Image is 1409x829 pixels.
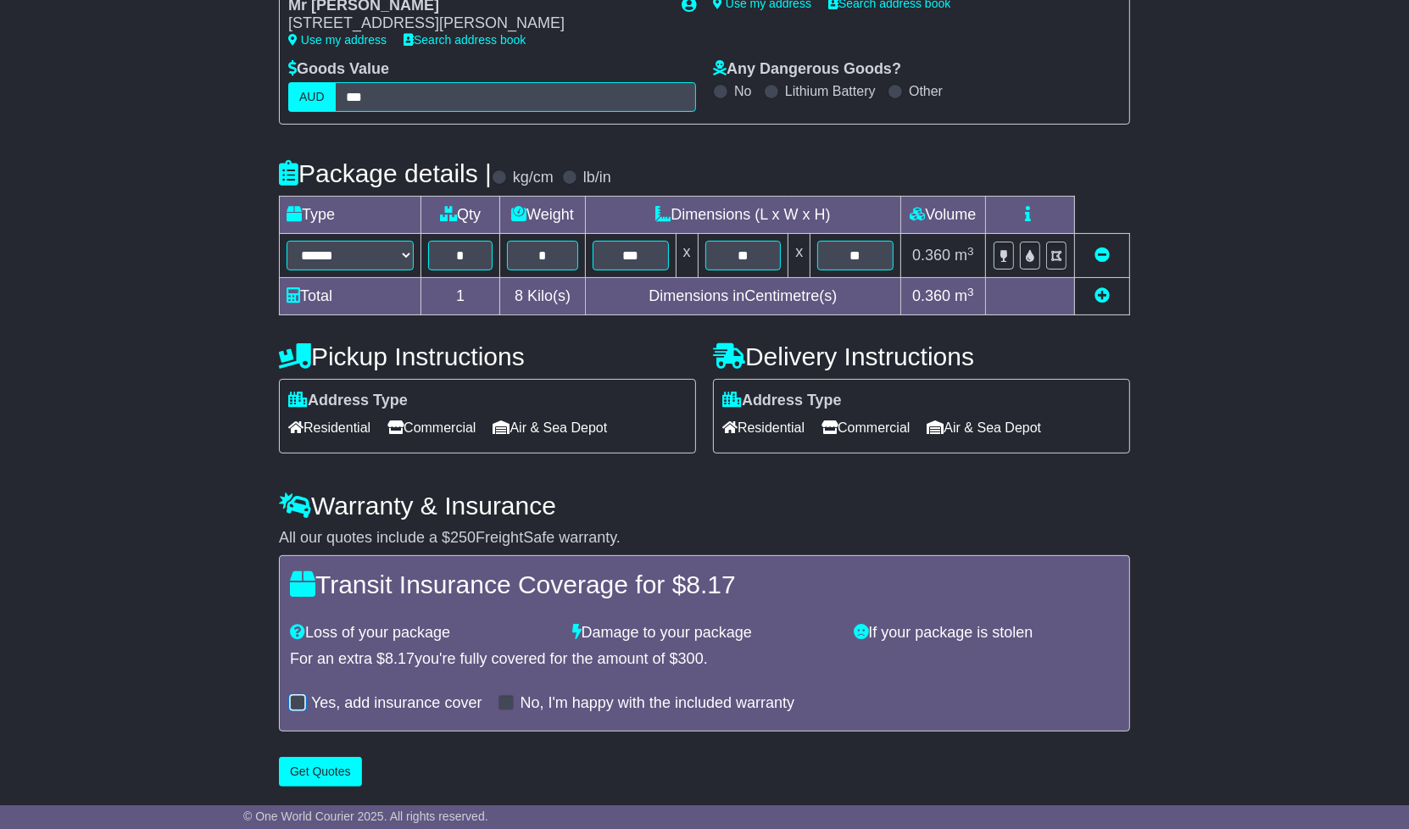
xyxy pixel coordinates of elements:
label: Address Type [288,392,408,410]
label: lb/in [583,169,611,187]
div: Loss of your package [281,624,564,643]
span: 250 [450,529,476,546]
span: © One World Courier 2025. All rights reserved. [243,810,488,823]
div: If your package is stolen [845,624,1128,643]
td: Type [280,197,421,234]
td: Dimensions (L x W x H) [585,197,900,234]
span: 8 [515,287,523,304]
sup: 3 [967,245,974,258]
div: Damage to your package [564,624,846,643]
div: For an extra $ you're fully covered for the amount of $ . [290,650,1119,669]
td: x [788,234,810,278]
div: All our quotes include a $ FreightSafe warranty. [279,529,1130,548]
a: Add new item [1094,287,1110,304]
sup: 3 [967,286,974,298]
label: AUD [288,82,336,112]
span: Residential [722,414,805,441]
span: Air & Sea Depot [927,414,1042,441]
label: Any Dangerous Goods? [713,60,901,79]
label: Goods Value [288,60,389,79]
label: kg/cm [513,169,554,187]
td: Dimensions in Centimetre(s) [585,278,900,315]
a: Search address book [404,33,526,47]
td: Qty [421,197,500,234]
span: m [955,287,974,304]
label: No, I'm happy with the included warranty [520,694,794,713]
td: Kilo(s) [500,278,586,315]
span: 0.360 [912,247,950,264]
label: Other [909,83,943,99]
h4: Warranty & Insurance [279,492,1130,520]
button: Get Quotes [279,757,362,787]
td: Volume [900,197,985,234]
a: Use my address [288,33,387,47]
span: 0.360 [912,287,950,304]
a: Remove this item [1094,247,1110,264]
h4: Delivery Instructions [713,342,1130,370]
td: x [676,234,698,278]
h4: Package details | [279,159,492,187]
td: Weight [500,197,586,234]
td: 1 [421,278,500,315]
span: Commercial [821,414,910,441]
label: No [734,83,751,99]
span: 300 [678,650,704,667]
span: Residential [288,414,370,441]
span: Commercial [387,414,476,441]
span: 8.17 [385,650,415,667]
div: [STREET_ADDRESS][PERSON_NAME] [288,14,665,33]
h4: Transit Insurance Coverage for $ [290,570,1119,598]
span: m [955,247,974,264]
td: Total [280,278,421,315]
span: 8.17 [686,570,735,598]
label: Yes, add insurance cover [311,694,482,713]
label: Lithium Battery [785,83,876,99]
label: Address Type [722,392,842,410]
span: Air & Sea Depot [493,414,608,441]
h4: Pickup Instructions [279,342,696,370]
